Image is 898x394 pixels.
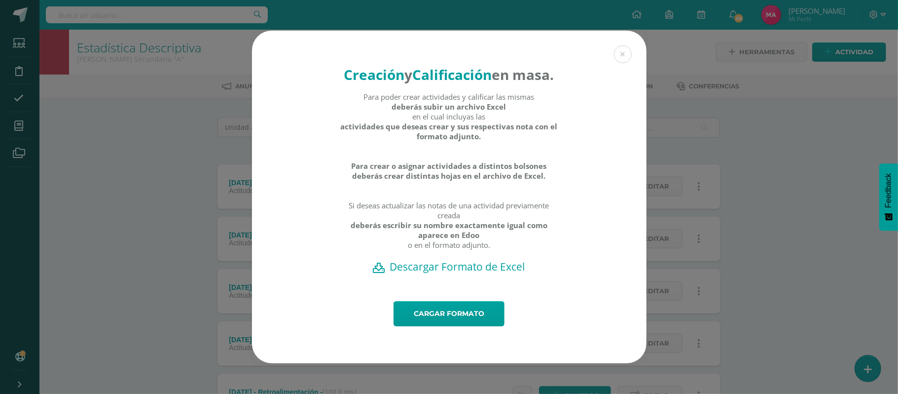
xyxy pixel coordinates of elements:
[405,65,413,84] strong: y
[394,301,504,326] a: Cargar formato
[344,65,405,84] strong: Creación
[340,220,558,240] strong: deberás escribir su nombre exactamente igual como aparece en Edoo
[340,121,558,141] strong: actividades que deseas crear y sus respectivas nota con el formato adjunto.
[340,92,558,260] div: Para poder crear actividades y calificar las mismas en el cual incluyas las Si deseas actualizar ...
[392,102,506,112] strong: deberás subir un archivo Excel
[340,161,558,181] strong: Para crear o asignar actividades a distintos bolsones deberás crear distintas hojas en el archivo...
[879,163,898,231] button: Feedback - Mostrar encuesta
[340,65,558,84] h4: en masa.
[614,45,632,63] button: Close (Esc)
[884,173,893,208] span: Feedback
[269,260,629,274] a: Descargar Formato de Excel
[413,65,492,84] strong: Calificación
